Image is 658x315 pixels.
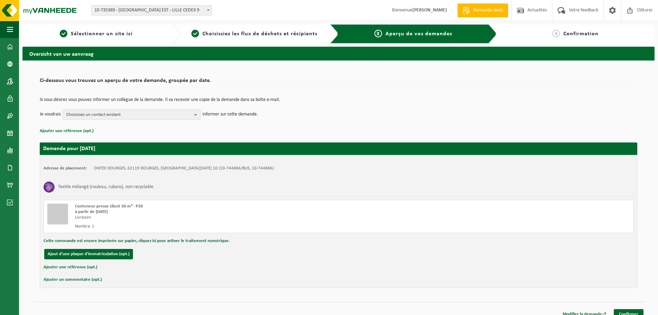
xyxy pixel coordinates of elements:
[552,30,560,37] span: 4
[412,8,447,13] strong: [PERSON_NAME]
[40,109,61,120] p: Je voudrais
[75,224,366,229] div: Nombre: 1
[44,263,97,272] button: Ajouter une référence (opt.)
[71,31,133,37] span: Sélectionner un site ici
[92,6,212,15] span: 10-735389 - SUEZ RV NORD EST - LILLE CEDEX 9
[44,275,102,284] button: Ajouter un commentaire (opt.)
[44,166,87,170] strong: Adresse de placement:
[202,109,258,120] p: informer sur cette demande.
[40,127,94,136] button: Ajouter une référence (opt.)
[75,204,143,209] span: Conteneur presse client 30 m³ - P30
[202,31,317,37] span: Choisissiez les flux de déchets et récipients
[471,7,505,14] span: Demande devis
[75,210,108,214] strong: à partir de [DATE]
[43,146,95,151] strong: Demande pour [DATE]
[563,31,599,37] span: Confirmation
[75,215,366,220] div: Livraison
[44,249,133,259] button: Ajout d'une plaque d'immatriculation (opt.)
[40,78,637,87] h2: Ci-dessous vous trouvez un aperçu de votre demande, groupée par date.
[191,30,199,37] span: 2
[374,30,382,37] span: 3
[40,98,637,102] p: Si vous désirez vous pouvez informer un collègue de la demande. Il va recevoir une copie de la de...
[457,3,508,17] a: Demande devis
[385,31,452,37] span: Aperçu de vos demandes
[66,110,191,120] span: Choisissez un contact existant
[184,30,325,38] a: 2Choisissiez les flux de déchets et récipients
[58,182,153,193] h3: Textile mélangé (rouleau, rubans), non recyclable
[91,5,212,16] span: 10-735389 - SUEZ RV NORD EST - LILLE CEDEX 9
[94,166,274,171] td: ONTEX DOURGES, 62119 DOURGES, [GEOGRAPHIC_DATA][DATE] 10 (10-744866/BUS, 10-744866)
[44,237,230,245] button: Cette commande est encore imprimée sur papier, cliquez ici pour activer le traitement numérique.
[60,30,67,37] span: 1
[63,109,201,120] button: Choisissez un contact existant
[26,30,167,38] a: 1Sélectionner un site ici
[22,47,655,60] h2: Overzicht van uw aanvraag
